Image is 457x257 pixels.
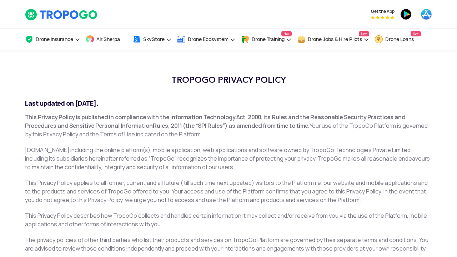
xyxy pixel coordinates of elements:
[411,31,421,36] span: New
[25,9,98,21] img: TropoGo Logo
[371,16,394,19] img: App Raking
[375,29,421,50] a: Drone LoansNew
[371,9,395,14] span: Get the App
[143,36,165,42] span: SkyStore
[86,29,127,50] a: Air Sherpa
[25,99,432,108] h2: Last updated on [DATE].
[281,31,292,36] span: New
[25,71,432,89] h1: TROPOGO PRIVACY POLICY
[25,114,405,130] strong: This Privacy Policy is published in compliance with the Information Technology Act, 2000, its Rul...
[96,36,120,42] span: Air Sherpa
[421,9,432,20] img: ic_appstore.png
[400,9,412,20] img: ic_playstore.png
[359,31,369,36] span: New
[132,29,172,50] a: SkyStore
[308,36,362,42] span: Drone Jobs & Hire Pilots
[241,29,292,50] a: Drone TrainingNew
[25,212,432,229] p: This Privacy Policy describes how TropoGo collects and handles certain information it may collect...
[177,29,236,50] a: Drone Ecosystem
[25,179,432,205] p: This Privacy Policy applies to all former, current,and all future ( till such time next updated) ...
[385,36,414,42] span: Drone Loans
[252,36,285,42] span: Drone Training
[25,29,80,50] a: Drone Insurance
[297,29,369,50] a: Drone Jobs & Hire PilotsNew
[36,36,73,42] span: Drone Insurance
[25,236,432,253] p: The privacy policies of other third parties who list their products and services on TropoGo Platf...
[188,36,228,42] span: Drone Ecosystem
[25,113,432,139] p: Your use of the TropoGo Platform is governed by this Privacy Policy and the Terms of Use indicate...
[25,146,432,172] p: [DOMAIN_NAME] including the online platform(s), mobile application, web applications and software...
